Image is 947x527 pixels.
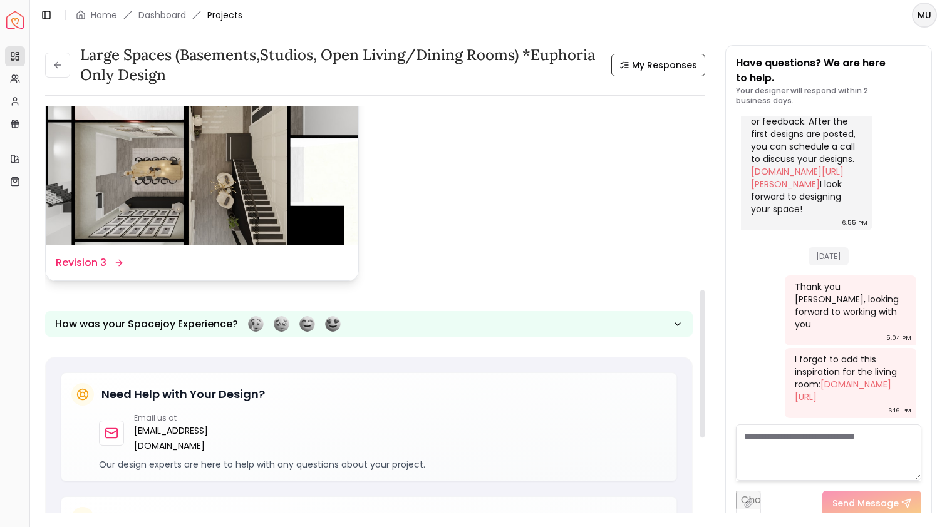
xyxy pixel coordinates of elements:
[134,413,226,423] p: Email us at
[795,378,891,403] a: [DOMAIN_NAME][URL]
[45,311,693,337] button: How was your Spacejoy Experience?Feeling terribleFeeling badFeeling goodFeeling awesome
[6,11,24,29] a: Spacejoy
[632,59,697,71] span: My Responses
[101,509,272,527] h5: Stay Updated on Your Project
[886,332,911,344] div: 5:04 PM
[751,165,844,190] a: [DOMAIN_NAME][URL][PERSON_NAME]
[45,69,359,281] a: Revision 3Revision 3
[138,9,186,21] a: Dashboard
[80,45,601,85] h3: Large Spaces (Basements,Studios, Open living/dining rooms) *Euphoria Only Design
[207,9,242,21] span: Projects
[795,280,904,330] div: Thank you [PERSON_NAME], looking forward to working with you
[842,217,867,229] div: 6:55 PM
[99,458,666,471] p: Our design experts are here to help with any questions about your project.
[6,11,24,29] img: Spacejoy Logo
[795,353,904,403] div: I forgot to add this inspiration for the living room:
[76,9,242,21] nav: breadcrumb
[56,255,106,270] dd: Revision 3
[46,69,358,245] img: Revision 3
[736,56,921,86] p: Have questions? We are here to help.
[91,9,117,21] a: Home
[134,423,226,453] a: [EMAIL_ADDRESS][DOMAIN_NAME]
[101,386,265,403] h5: Need Help with Your Design?
[913,4,936,26] span: MU
[736,86,921,106] p: Your designer will respond within 2 business days.
[611,54,705,76] button: My Responses
[888,404,911,417] div: 6:16 PM
[809,247,849,265] span: [DATE]
[55,317,238,332] p: How was your Spacejoy Experience?
[912,3,937,28] button: MU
